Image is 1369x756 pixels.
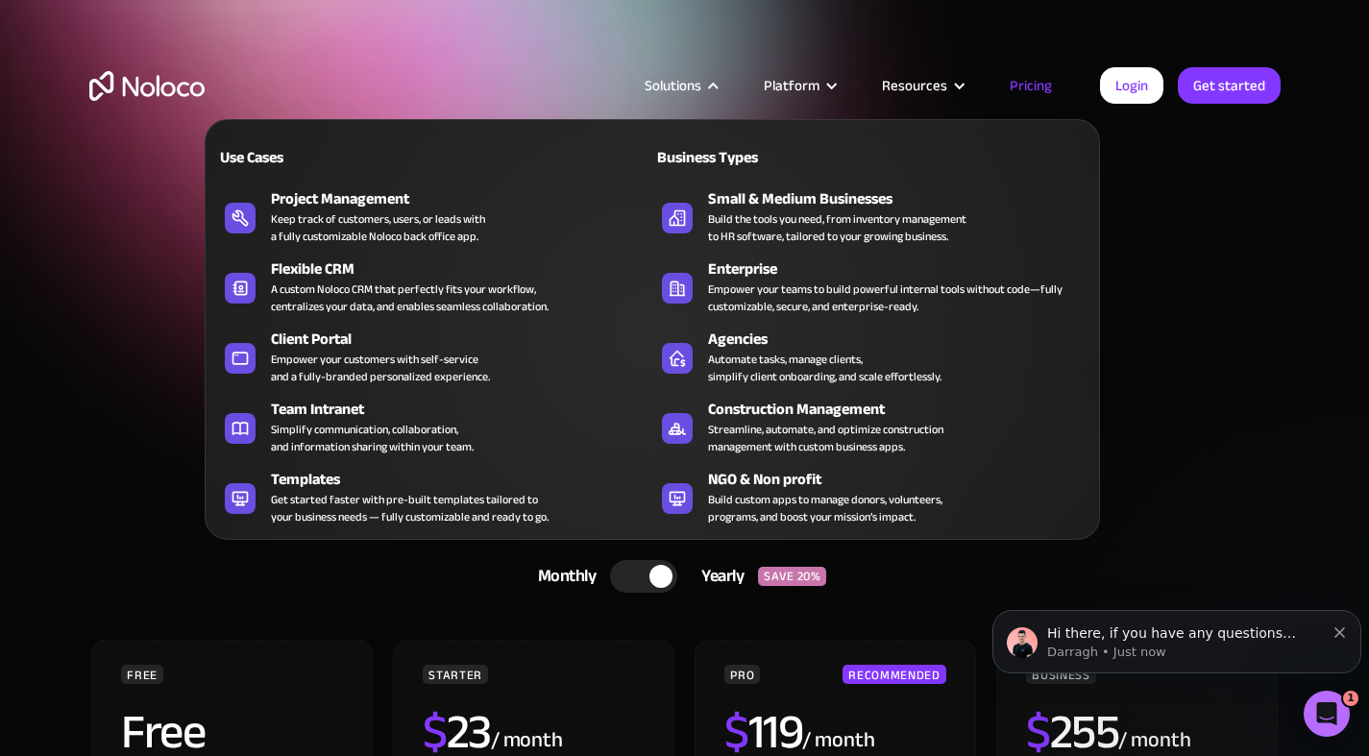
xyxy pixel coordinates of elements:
[271,328,661,351] div: Client Portal
[1118,725,1190,756] div: / month
[271,280,549,315] div: A custom Noloco CRM that perfectly fits your workflow, centralizes your data, and enables seamles...
[677,562,758,591] div: Yearly
[708,187,1098,210] div: Small & Medium Businesses
[652,324,1089,389] a: AgenciesAutomate tasks, manage clients,simplify client onboarding, and scale effortlessly.
[802,725,874,756] div: / month
[708,351,941,385] div: Automate tasks, manage clients, simplify client onboarding, and scale effortlessly.
[491,725,563,756] div: / month
[621,73,740,98] div: Solutions
[740,73,858,98] div: Platform
[271,421,474,455] div: Simplify communication, collaboration, and information sharing within your team.
[724,708,802,756] h2: 119
[708,210,966,245] div: Build the tools you need, from inventory management to HR software, tailored to your growing busi...
[882,73,947,98] div: Resources
[215,254,652,319] a: Flexible CRMA custom Noloco CRM that perfectly fits your workflow,centralizes your data, and enab...
[1178,67,1281,104] a: Get started
[271,351,490,385] div: Empower your customers with self-service and a fully-branded personalized experience.
[215,324,652,389] a: Client PortalEmpower your customers with self-serviceand a fully-branded personalized experience.
[121,665,163,684] div: FREE
[652,394,1089,459] a: Construction ManagementStreamline, automate, and optimize constructionmanagement with custom busi...
[89,163,1281,279] h1: Flexible Pricing Designed for Business
[652,146,863,169] div: Business Types
[271,187,661,210] div: Project Management
[858,73,986,98] div: Resources
[89,503,1281,551] div: CHOOSE YOUR PLAN
[215,464,652,529] a: TemplatesGet started faster with pre-built templates tailored toyour business needs — fully custo...
[89,71,205,101] a: home
[758,567,826,586] div: SAVE 20%
[205,92,1100,540] nav: Solutions
[271,257,661,280] div: Flexible CRM
[986,73,1076,98] a: Pricing
[652,183,1089,249] a: Small & Medium BusinessesBuild the tools you need, from inventory managementto HR software, tailo...
[652,134,1089,179] a: Business Types
[271,210,485,245] div: Keep track of customers, users, or leads with a fully customizable Noloco back office app.
[423,708,491,756] h2: 23
[271,398,661,421] div: Team Intranet
[652,254,1089,319] a: EnterpriseEmpower your teams to build powerful internal tools without code—fully customizable, se...
[215,146,426,169] div: Use Cases
[1026,708,1118,756] h2: 255
[764,73,819,98] div: Platform
[645,73,701,98] div: Solutions
[89,298,1281,327] h2: Start for free. Upgrade to support your business at any stage.
[708,491,942,525] div: Build custom apps to manage donors, volunteers, programs, and boost your mission’s impact.
[423,665,487,684] div: STARTER
[215,394,652,459] a: Team IntranetSimplify communication, collaboration,and information sharing within your team.
[708,257,1098,280] div: Enterprise
[1304,691,1350,737] iframe: Intercom live chat
[271,491,549,525] div: Get started faster with pre-built templates tailored to your business needs — fully customizable ...
[121,708,205,756] h2: Free
[708,421,943,455] div: Streamline, automate, and optimize construction management with custom business apps.
[215,134,652,179] a: Use Cases
[1100,67,1163,104] a: Login
[1343,691,1358,706] span: 1
[985,570,1369,704] iframe: Intercom notifications message
[271,468,661,491] div: Templates
[724,665,760,684] div: PRO
[708,468,1098,491] div: NGO & Non profit
[652,464,1089,529] a: NGO & Non profitBuild custom apps to manage donors, volunteers,programs, and boost your mission’s...
[215,183,652,249] a: Project ManagementKeep track of customers, users, or leads witha fully customizable Noloco back o...
[708,398,1098,421] div: Construction Management
[843,665,945,684] div: RECOMMENDED
[708,328,1098,351] div: Agencies
[514,562,611,591] div: Monthly
[708,280,1080,315] div: Empower your teams to build powerful internal tools without code—fully customizable, secure, and ...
